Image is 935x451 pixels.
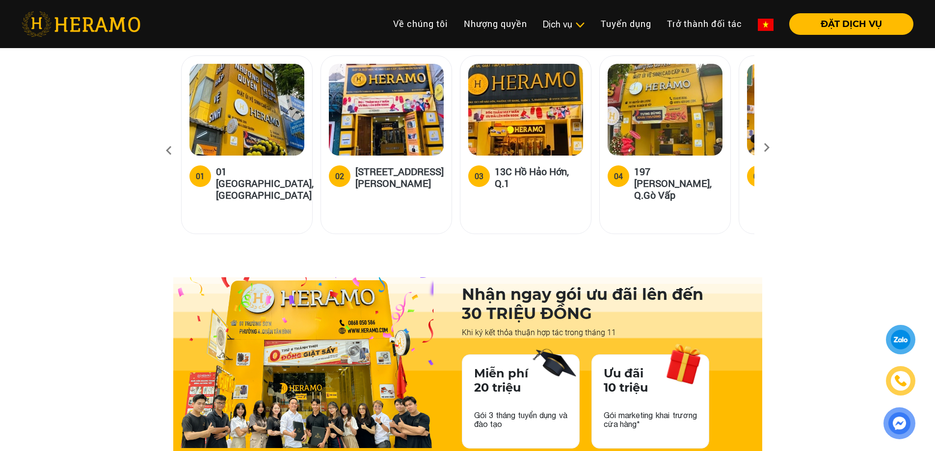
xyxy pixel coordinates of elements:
[660,339,709,388] img: discount-package-two.png
[355,165,444,189] h5: [STREET_ADDRESS][PERSON_NAME]
[604,401,697,428] p: Gói marketing khai trương cửa hàng*
[456,13,535,34] a: Nhượng quyền
[462,327,709,339] p: Khi ký kết thỏa thuận hợp tác trong tháng 11
[335,170,344,182] div: 02
[887,368,914,395] a: phone-icon
[634,165,722,201] h5: 197 [PERSON_NAME], Q.Gò Vấp
[462,285,709,323] h3: Nhận ngay gói ưu đãi lên đến 30 TRIỆU ĐỒNG
[543,18,585,31] div: Dịch vụ
[753,170,762,182] div: 05
[196,170,205,182] div: 01
[495,165,583,189] h5: 13C Hồ Hảo Hớn, Q.1
[747,64,862,156] img: heramo-179b-duong-3-thang-2-phuong-11-quan-10
[781,20,913,28] a: ĐẶT DỊCH VỤ
[385,13,456,34] a: Về chúng tôi
[329,64,444,156] img: heramo-18a-71-nguyen-thi-minh-khai-quan-1
[614,170,623,182] div: 04
[893,374,908,388] img: phone-icon
[22,11,140,37] img: heramo-logo.png
[604,367,658,395] h3: Ưu đãi 10 triệu
[173,277,438,448] img: heramo-quality-banner
[474,367,528,395] h3: Miễn phí 20 triệu
[530,339,579,388] img: discount-package-one.png
[659,13,750,34] a: Trở thành đối tác
[189,64,304,156] img: heramo-01-truong-son-quan-tan-binh
[758,19,774,31] img: vn-flag.png
[474,401,567,428] p: Gói 3 tháng tuyển dụng và đào tạo
[216,165,314,201] h5: 01 [GEOGRAPHIC_DATA], [GEOGRAPHIC_DATA]
[593,13,659,34] a: Tuyển dụng
[475,170,483,182] div: 03
[575,20,585,30] img: subToggleIcon
[789,13,913,35] button: ĐẶT DỊCH VỤ
[468,64,583,156] img: heramo-13c-ho-hao-hon-quan-1
[608,64,722,156] img: heramo-197-nguyen-van-luong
